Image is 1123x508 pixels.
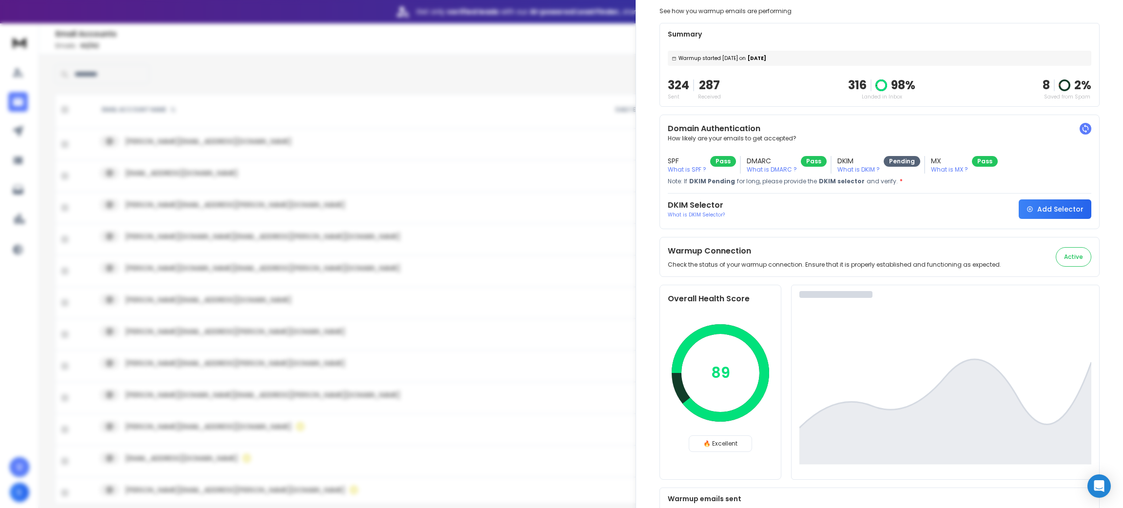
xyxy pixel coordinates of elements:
[931,156,968,166] h3: MX
[668,177,1091,185] p: Note: If for long, please provide the and verify.
[668,494,1091,504] p: Warmup emails sent
[848,78,867,93] p: 316
[819,177,865,185] span: DKIM selector
[1087,474,1111,498] div: Open Intercom Messenger
[711,364,730,382] p: 89
[689,177,735,185] span: DKIM Pending
[884,156,920,167] div: Pending
[668,199,725,211] h2: DKIM Selector
[668,51,1091,66] div: [DATE]
[747,156,797,166] h3: DMARC
[668,93,689,100] p: Sent
[837,166,880,174] p: What is DKIM ?
[668,245,1001,257] h2: Warmup Connection
[1019,199,1091,219] button: Add Selector
[668,293,773,305] h2: Overall Health Score
[1056,247,1091,267] button: Active
[668,29,1091,39] p: Summary
[891,78,915,93] p: 98 %
[659,7,792,15] p: See how you warmup emails are performing
[698,93,721,100] p: Received
[668,261,1001,269] p: Check the status of your warmup connection. Ensure that it is properly established and functionin...
[1043,93,1091,100] p: Saved from Spam
[1043,77,1050,93] strong: 8
[1074,78,1091,93] p: 2 %
[747,166,797,174] p: What is DMARC ?
[668,166,706,174] p: What is SPF ?
[698,78,721,93] p: 287
[668,123,1091,135] h2: Domain Authentication
[710,156,736,167] div: Pass
[668,156,706,166] h3: SPF
[837,156,880,166] h3: DKIM
[668,78,689,93] p: 324
[931,166,968,174] p: What is MX ?
[668,211,725,218] p: What is DKIM Selector?
[801,156,827,167] div: Pass
[848,93,915,100] p: Landed in Inbox
[689,435,752,452] div: 🔥 Excellent
[668,135,1091,142] p: How likely are your emails to get accepted?
[678,55,746,62] span: Warmup started [DATE] on
[972,156,998,167] div: Pass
